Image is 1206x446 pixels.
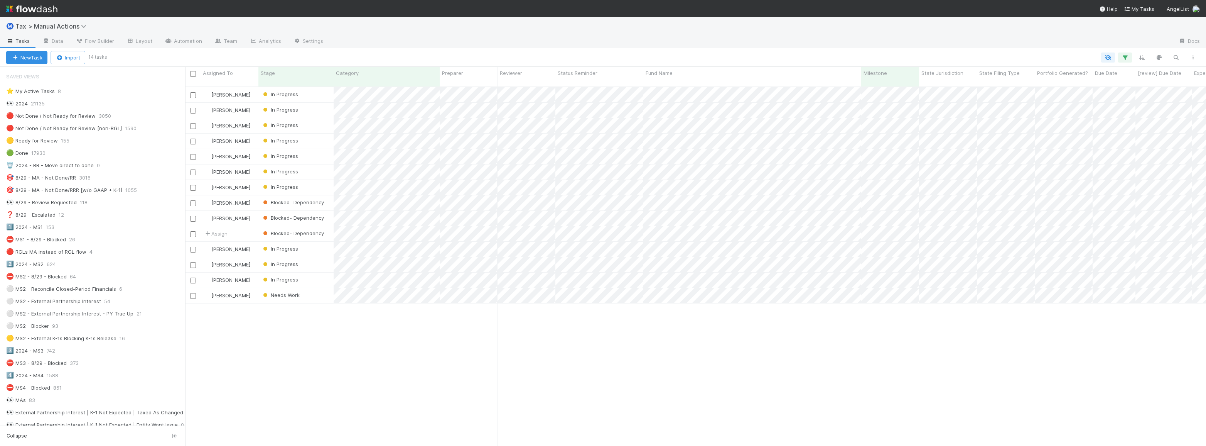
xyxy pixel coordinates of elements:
[51,51,85,64] button: Import
[261,291,300,299] div: Needs Work
[261,106,298,114] div: In Progress
[261,246,298,252] span: In Progress
[190,108,196,114] input: Toggle Row Selected
[6,187,14,193] span: 🎯
[53,383,69,393] span: 861
[190,293,196,299] input: Toggle Row Selected
[6,335,14,341] span: 🟡
[6,360,14,366] span: ⛔
[261,214,324,222] div: Blocked- Dependency
[6,409,14,415] span: 👀
[52,321,66,331] span: 93
[6,100,14,107] span: 👀
[190,123,196,129] input: Toggle Row Selected
[159,36,208,48] a: Automation
[261,261,298,267] span: In Progress
[243,36,287,48] a: Analytics
[261,168,298,175] span: In Progress
[211,169,250,175] span: [PERSON_NAME]
[36,36,69,48] a: Data
[46,222,62,232] span: 153
[6,334,116,343] div: MS2 - External K-1s Blocking K-1s Release
[137,309,150,319] span: 21
[6,211,14,218] span: ❓
[6,136,58,146] div: Ready for Review
[6,321,49,331] div: MS2 - Blocker
[6,273,14,280] span: ⛔
[6,148,28,158] div: Done
[6,298,14,304] span: ⚪
[204,261,210,268] img: avatar_66854b90-094e-431f-b713-6ac88429a2b8.png
[7,432,27,439] span: Collapse
[190,231,196,237] input: Toggle Row Selected
[6,284,116,294] div: MS2 - Reconcile Closed-Period Financials
[181,420,192,430] span: 0
[646,69,673,77] span: Fund Name
[6,297,101,306] div: MS2 - External Partnership Interest
[204,153,210,159] img: avatar_711f55b7-5a46-40da-996f-bc93b6b86381.png
[204,137,250,145] div: [PERSON_NAME]
[204,107,210,113] img: avatar_e41e7ae5-e7d9-4d8d-9f56-31b0d7a2f4fd.png
[211,138,250,144] span: [PERSON_NAME]
[211,292,250,298] span: [PERSON_NAME]
[104,297,118,306] span: 54
[6,310,14,317] span: ⚪
[261,69,275,77] span: Stage
[204,169,210,175] img: avatar_cfa6ccaa-c7d9-46b3-b608-2ec56ecf97ad.png
[1172,36,1206,48] a: Docs
[6,261,14,267] span: 2️⃣
[70,272,84,282] span: 64
[6,397,14,403] span: 👀
[6,37,30,45] span: Tasks
[261,260,298,268] div: In Progress
[6,112,14,119] span: 🔴
[204,153,250,160] div: [PERSON_NAME]
[204,292,250,299] div: [PERSON_NAME]
[204,215,210,221] img: avatar_711f55b7-5a46-40da-996f-bc93b6b86381.png
[261,198,324,206] div: Blocked- Dependency
[1192,5,1200,13] img: avatar_85833754-9fc2-4f19-a44b-7938606ee299.png
[261,183,298,191] div: In Progress
[204,168,250,176] div: [PERSON_NAME]
[120,36,159,48] a: Layout
[208,36,243,48] a: Team
[6,309,133,319] div: MS2 - External Partnership Interest - PY True Up
[6,408,183,417] div: External Partnership Interest | K-1 Not Expected | Taxed As Changed
[6,236,14,243] span: ⛔
[261,230,324,236] span: Blocked- Dependency
[6,224,14,230] span: 1️⃣
[190,154,196,160] input: Toggle Row Selected
[58,86,69,96] span: 8
[6,161,94,170] div: 2024 - BR - Move direct to done
[261,215,324,221] span: Blocked- Dependency
[204,183,250,191] div: [PERSON_NAME]
[6,272,67,282] div: MS2 - 8/29 - Blocked
[6,198,77,207] div: 8/29 - Review Requested
[1124,5,1154,13] a: My Tasks
[261,153,298,159] span: In Progress
[204,277,210,283] img: avatar_66854b90-094e-431f-b713-6ac88429a2b8.png
[203,69,233,77] span: Assigned To
[261,276,298,283] span: In Progress
[59,210,72,220] span: 12
[190,71,196,77] input: Toggle All Rows Selected
[921,69,963,77] span: State Jurisdiction
[261,152,298,160] div: In Progress
[6,383,50,393] div: MS4 - Blocked
[211,122,250,129] span: [PERSON_NAME]
[204,230,228,237] div: Assign
[79,173,98,183] span: 3016
[15,22,90,30] span: Tax > Manual Actions
[204,199,250,207] div: [PERSON_NAME]
[1037,69,1088,77] span: Portfolio Generated?
[261,122,298,128] span: In Progress
[204,92,210,98] img: avatar_cfa6ccaa-c7d9-46b3-b608-2ec56ecf97ad.png
[6,149,14,156] span: 🟢
[61,136,77,146] span: 155
[89,247,100,257] span: 4
[6,137,14,144] span: 🟡
[6,173,76,183] div: 8/29 - MA - Not Done/RR
[6,51,47,64] button: NewTask
[204,245,250,253] div: [PERSON_NAME]
[47,259,64,269] span: 624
